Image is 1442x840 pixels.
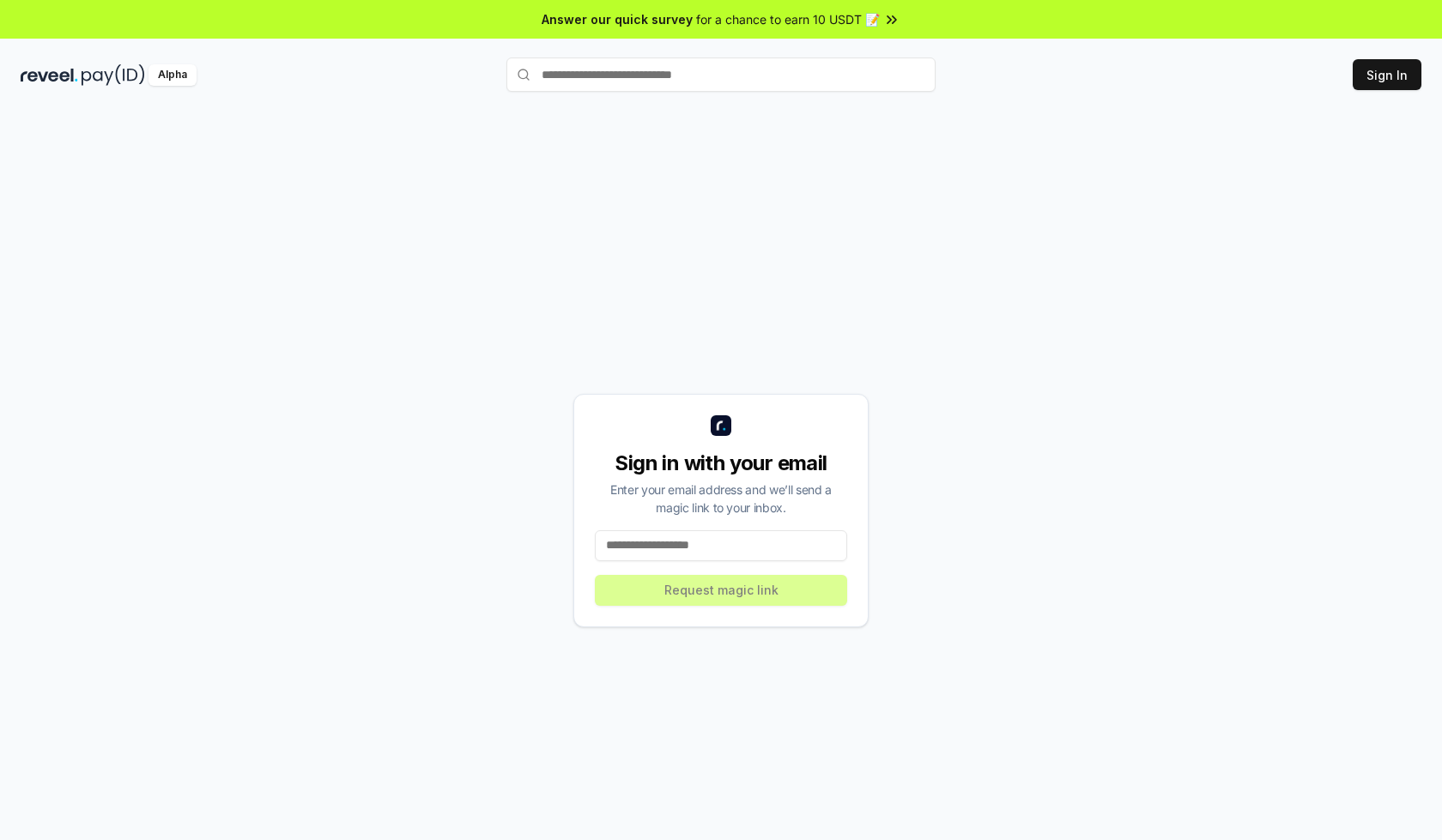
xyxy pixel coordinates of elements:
[82,64,145,86] img: pay_id
[696,10,880,28] span: for a chance to earn 10 USDT 📝
[1353,59,1421,90] button: Sign In
[542,10,693,28] span: Answer our quick survey
[595,450,847,477] div: Sign in with your email
[711,415,731,436] img: logo_small
[21,64,78,86] img: reveel_dark
[595,480,847,517] div: Enter your email address and we’ll send a magic link to your inbox.
[148,64,197,86] div: Alpha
